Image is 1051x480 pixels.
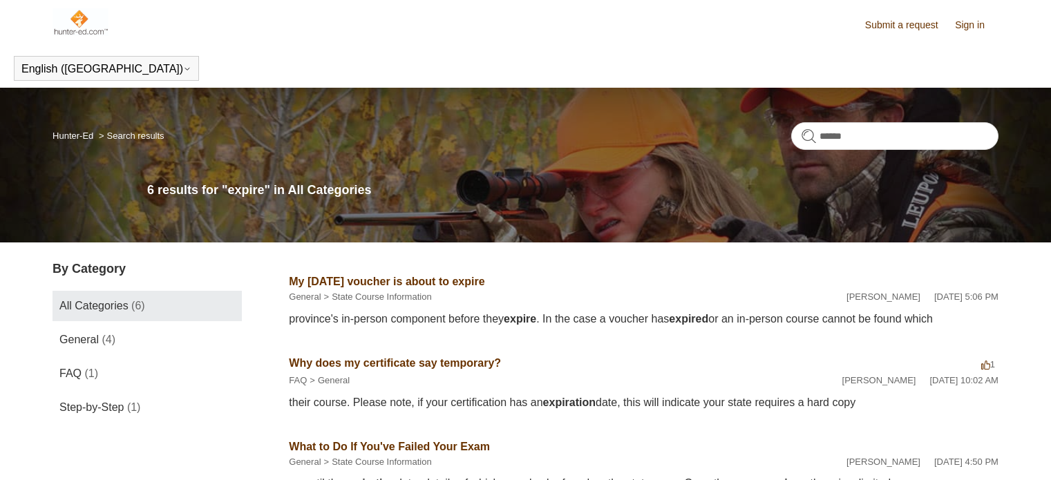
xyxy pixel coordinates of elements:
span: Step-by-Step [59,401,124,413]
input: Search [791,122,998,150]
a: FAQ (1) [53,358,242,389]
a: General (4) [53,325,242,355]
a: Hunter-Ed [53,131,93,141]
span: FAQ [59,367,82,379]
li: State Course Information [321,290,432,304]
span: (1) [85,367,99,379]
time: 02/12/2024, 16:50 [934,457,998,467]
a: My [DATE] voucher is about to expire [289,276,484,287]
div: their course. Please note, if your certification has an date, this will indicate your state requi... [289,394,998,411]
em: expired [669,313,708,325]
a: General [318,375,350,385]
a: Sign in [955,18,998,32]
a: Why does my certificate say temporary? [289,357,501,369]
button: English ([GEOGRAPHIC_DATA]) [21,63,191,75]
span: (1) [127,401,141,413]
li: General [289,290,321,304]
em: expiration [543,396,596,408]
li: [PERSON_NAME] [842,374,916,387]
time: 07/28/2022, 10:02 [929,375,998,385]
a: General [289,457,321,467]
h1: 6 results for "expire" in All Categories [147,181,998,200]
span: (4) [102,334,115,345]
span: (6) [131,300,145,311]
span: All Categories [59,300,129,311]
a: FAQ [289,375,307,385]
li: [PERSON_NAME] [846,290,920,304]
span: General [59,334,99,345]
li: General [289,455,321,469]
li: Hunter-Ed [53,131,96,141]
h3: By Category [53,260,242,278]
li: FAQ [289,374,307,387]
a: State Course Information [332,291,432,302]
a: Submit a request [865,18,952,32]
em: expire [504,313,536,325]
li: State Course Information [321,455,432,469]
a: All Categories (6) [53,291,242,321]
li: General [307,374,350,387]
li: [PERSON_NAME] [846,455,920,469]
time: 02/12/2024, 17:06 [934,291,998,302]
img: Hunter-Ed Help Center home page [53,8,108,36]
span: 1 [981,359,995,369]
a: General [289,291,321,302]
li: Search results [96,131,164,141]
a: State Course Information [332,457,432,467]
div: province's in-person component before they . In the case a voucher has or an in-person course can... [289,311,998,327]
a: Step-by-Step (1) [53,392,242,423]
a: What to Do If You've Failed Your Exam [289,441,490,452]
